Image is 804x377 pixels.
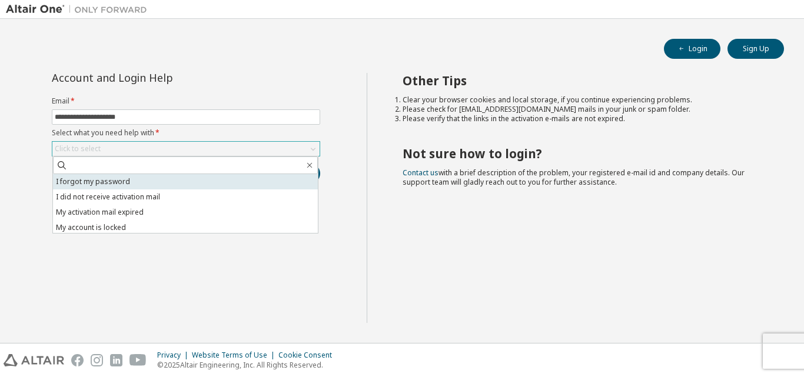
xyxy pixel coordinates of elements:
img: linkedin.svg [110,354,122,366]
img: youtube.svg [129,354,147,366]
button: Login [664,39,720,59]
a: Contact us [403,168,438,178]
div: Privacy [157,351,192,360]
label: Email [52,96,320,106]
img: facebook.svg [71,354,84,366]
li: Clear your browser cookies and local storage, if you continue experiencing problems. [403,95,763,105]
button: Sign Up [727,39,784,59]
h2: Not sure how to login? [403,146,763,161]
li: Please check for [EMAIL_ADDRESS][DOMAIN_NAME] mails in your junk or spam folder. [403,105,763,114]
li: I forgot my password [53,174,318,189]
div: Website Terms of Use [192,351,278,360]
div: Account and Login Help [52,73,267,82]
img: Altair One [6,4,153,15]
div: Click to select [52,142,320,156]
img: altair_logo.svg [4,354,64,366]
div: Cookie Consent [278,351,339,360]
p: © 2025 Altair Engineering, Inc. All Rights Reserved. [157,360,339,370]
label: Select what you need help with [52,128,320,138]
span: with a brief description of the problem, your registered e-mail id and company details. Our suppo... [403,168,745,187]
div: Click to select [55,144,101,154]
img: instagram.svg [91,354,103,366]
li: Please verify that the links in the activation e-mails are not expired. [403,114,763,124]
h2: Other Tips [403,73,763,88]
